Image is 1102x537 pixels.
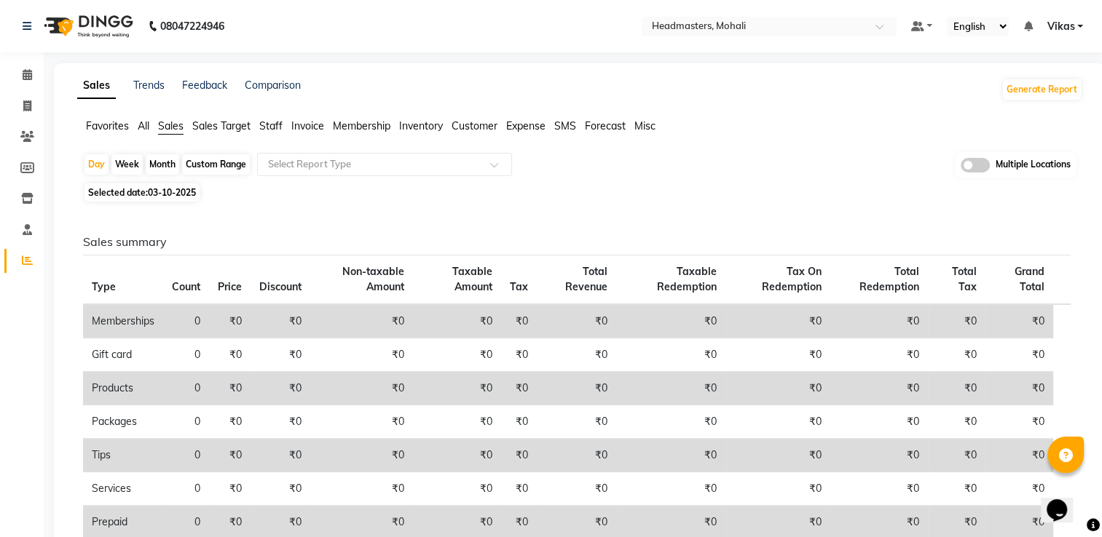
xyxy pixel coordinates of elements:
[536,472,616,506] td: ₹0
[500,338,536,372] td: ₹0
[536,304,616,338] td: ₹0
[251,405,310,439] td: ₹0
[996,158,1071,172] span: Multiple Locations
[218,280,242,293] span: Price
[133,79,165,92] a: Trends
[830,472,928,506] td: ₹0
[928,338,985,372] td: ₹0
[1015,265,1044,293] span: Grand Total
[985,338,1053,372] td: ₹0
[616,405,725,439] td: ₹0
[952,265,977,293] span: Total Tax
[310,372,413,405] td: ₹0
[251,439,310,472] td: ₹0
[725,338,830,372] td: ₹0
[616,372,725,405] td: ₹0
[172,280,200,293] span: Count
[616,472,725,506] td: ₹0
[616,338,725,372] td: ₹0
[83,472,163,506] td: Services
[209,439,251,472] td: ₹0
[725,472,830,506] td: ₹0
[84,154,109,175] div: Day
[310,405,413,439] td: ₹0
[616,439,725,472] td: ₹0
[83,372,163,405] td: Products
[830,439,928,472] td: ₹0
[158,119,184,132] span: Sales
[509,280,527,293] span: Tax
[413,405,500,439] td: ₹0
[83,235,1071,249] h6: Sales summary
[616,304,725,338] td: ₹0
[92,280,116,293] span: Type
[83,439,163,472] td: Tips
[565,265,607,293] span: Total Revenue
[86,119,129,132] span: Favorites
[413,439,500,472] td: ₹0
[310,304,413,338] td: ₹0
[182,154,250,175] div: Custom Range
[37,6,137,47] img: logo
[209,304,251,338] td: ₹0
[342,265,404,293] span: Non-taxable Amount
[452,265,492,293] span: Taxable Amount
[310,439,413,472] td: ₹0
[536,372,616,405] td: ₹0
[333,119,390,132] span: Membership
[163,372,209,405] td: 0
[163,439,209,472] td: 0
[413,472,500,506] td: ₹0
[84,183,200,202] span: Selected date:
[500,439,536,472] td: ₹0
[251,338,310,372] td: ₹0
[500,304,536,338] td: ₹0
[413,304,500,338] td: ₹0
[500,472,536,506] td: ₹0
[209,405,251,439] td: ₹0
[413,372,500,405] td: ₹0
[245,79,301,92] a: Comparison
[163,338,209,372] td: 0
[536,439,616,472] td: ₹0
[500,372,536,405] td: ₹0
[146,154,179,175] div: Month
[413,338,500,372] td: ₹0
[259,119,283,132] span: Staff
[1047,19,1074,34] span: Vikas
[928,304,985,338] td: ₹0
[160,6,224,47] b: 08047224946
[399,119,443,132] span: Inventory
[251,472,310,506] td: ₹0
[985,405,1053,439] td: ₹0
[291,119,324,132] span: Invoice
[830,372,928,405] td: ₹0
[111,154,143,175] div: Week
[830,304,928,338] td: ₹0
[1003,79,1081,100] button: Generate Report
[725,372,830,405] td: ₹0
[209,472,251,506] td: ₹0
[928,372,985,405] td: ₹0
[928,472,985,506] td: ₹0
[725,439,830,472] td: ₹0
[830,338,928,372] td: ₹0
[506,119,546,132] span: Expense
[310,338,413,372] td: ₹0
[536,405,616,439] td: ₹0
[182,79,227,92] a: Feedback
[83,304,163,338] td: Memberships
[138,119,149,132] span: All
[192,119,251,132] span: Sales Target
[209,372,251,405] td: ₹0
[259,280,302,293] span: Discount
[928,405,985,439] td: ₹0
[310,472,413,506] td: ₹0
[500,405,536,439] td: ₹0
[77,73,116,99] a: Sales
[209,338,251,372] td: ₹0
[985,439,1053,472] td: ₹0
[163,472,209,506] td: 0
[928,439,985,472] td: ₹0
[585,119,626,132] span: Forecast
